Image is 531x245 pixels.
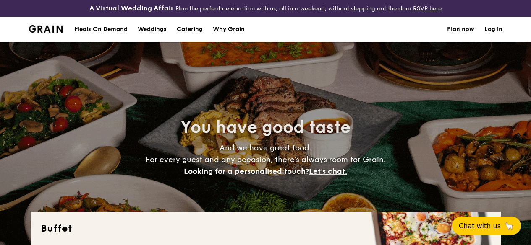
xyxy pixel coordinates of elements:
a: Catering [172,17,208,42]
span: Looking for a personalised touch? [184,167,309,176]
h2: Buffet [41,222,491,235]
span: 🦙 [504,221,514,231]
a: Plan now [447,17,474,42]
div: Why Grain [213,17,245,42]
div: Meals On Demand [74,17,128,42]
img: Grain [29,25,63,33]
a: Why Grain [208,17,250,42]
span: Chat with us [459,222,501,230]
a: Logotype [29,25,63,33]
a: Weddings [133,17,172,42]
a: Log in [484,17,502,42]
a: RSVP here [413,5,442,12]
h1: Catering [177,17,203,42]
span: You have good taste [180,117,351,137]
h4: A Virtual Wedding Affair [89,3,174,13]
div: Weddings [138,17,167,42]
div: Plan the perfect celebration with us, all in a weekend, without stepping out the door. [89,3,442,13]
span: And we have great food. For every guest and any occasion, there’s always room for Grain. [146,143,386,176]
a: Meals On Demand [69,17,133,42]
button: Chat with us🦙 [452,217,521,235]
span: Let's chat. [309,167,347,176]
